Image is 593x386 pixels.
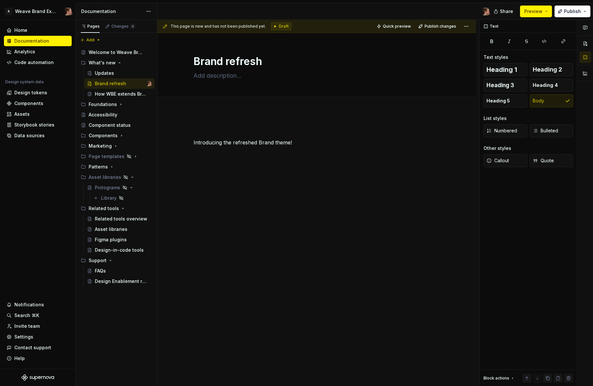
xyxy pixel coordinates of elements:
[484,376,509,381] div: Block actions
[95,216,147,222] div: Related tools overview
[65,7,72,15] img: Alexis Morin
[111,24,135,29] div: Changes
[484,145,511,152] div: Other styles
[84,78,154,89] a: Brand refreshAlexis Morin
[14,344,51,351] div: Contact support
[524,8,542,15] span: Preview
[89,132,118,139] div: Components
[14,100,43,107] div: Components
[490,6,517,17] button: Share
[89,122,131,128] div: Component status
[14,38,49,44] div: Documentation
[4,130,72,141] a: Data sources
[486,82,514,88] span: Heading 3
[78,141,154,151] div: Marketing
[147,81,152,86] img: Alexis Morin
[4,57,72,68] a: Code automation
[89,164,108,170] div: Patterns
[78,162,154,172] div: Patterns
[78,255,154,266] div: Support
[533,66,562,73] span: Heading 2
[4,120,72,130] a: Storybook stories
[22,374,54,381] svg: Supernova Logo
[533,127,558,134] span: Bulleted
[95,70,114,76] div: Updates
[78,35,103,45] button: Add
[95,278,149,285] div: Design Enablement requests
[130,24,135,29] span: 4
[95,247,144,253] div: Design-in-code tools
[78,58,154,68] div: What's new
[84,68,154,78] a: Updates
[484,124,527,137] button: Numbered
[89,143,112,149] div: Marketing
[14,323,40,329] div: Invite team
[84,276,154,286] a: Design Enablement requests
[486,127,517,134] span: Numbered
[14,312,39,319] div: Search ⌘K
[486,157,509,164] span: Callout
[78,151,154,162] div: Page templates
[555,6,590,17] button: Publish
[530,63,573,76] button: Heading 2
[4,299,72,310] button: Notifications
[14,111,30,117] div: Assets
[89,49,142,56] div: Welcome to Weave Brand Extended
[95,226,127,233] div: Asset libraries
[78,120,154,130] a: Component status
[4,36,72,46] a: Documentation
[194,139,440,146] p: Introducing the refreshed Brand theme!
[425,24,456,29] span: Publish changes
[520,6,552,17] button: Preview
[95,91,149,97] div: How WBE extends Brand
[4,332,72,342] a: Settings
[78,203,154,214] div: Related tools
[530,124,573,137] button: Bulleted
[14,355,25,362] div: Help
[486,98,510,104] span: Heading 5
[78,130,154,141] div: Components
[14,122,54,128] div: Storybook stories
[15,8,57,15] div: Weave Brand Extended
[89,257,107,264] div: Support
[78,47,154,58] a: Welcome to Weave Brand Extended
[89,101,117,108] div: Foundations
[4,321,72,331] a: Invite team
[533,157,554,164] span: Quote
[89,205,119,212] div: Related tools
[484,374,515,383] div: Block actions
[78,172,154,182] div: Asset libraries
[484,115,507,122] div: List styles
[84,89,154,99] a: How WBE extends Brand
[4,310,72,321] button: Search ⌘K
[484,154,527,167] button: Callout
[81,8,143,15] div: Documentation
[484,79,527,92] button: Heading 3
[484,94,527,107] button: Heading 5
[14,27,27,33] div: Home
[4,47,72,57] a: Analytics
[86,37,94,43] span: Add
[5,79,44,85] div: Design system data
[14,89,47,96] div: Design tokens
[482,7,490,15] img: Alexis Morin
[89,112,117,118] div: Accessibility
[486,66,517,73] span: Heading 1
[78,47,154,286] div: Page tree
[375,22,414,31] button: Quick preview
[170,24,266,29] span: This page is new and has not been published yet.
[84,245,154,255] a: Design-in-code tools
[84,234,154,245] a: Figma plugins
[4,353,72,364] button: Help
[533,82,558,88] span: Heading 4
[279,24,289,29] span: Draft
[95,184,120,191] div: Pictograms
[89,60,116,66] div: What's new
[84,214,154,224] a: Related tools overview
[530,79,573,92] button: Heading 4
[5,7,12,15] div: A
[416,22,459,31] button: Publish changes
[192,54,439,69] textarea: Brand refresh
[84,266,154,276] a: FAQs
